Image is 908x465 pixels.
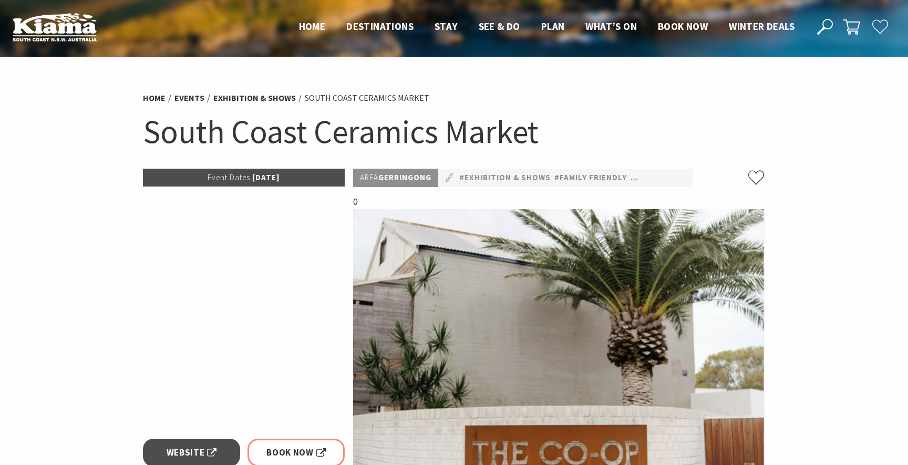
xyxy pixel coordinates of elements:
a: Stay [435,20,458,34]
span: What’s On [585,20,637,33]
span: Book Now [266,446,326,460]
a: #Markets [683,171,726,184]
a: Home [143,92,166,104]
li: South Coast Ceramics Market [305,91,429,105]
span: Stay [435,20,458,33]
span: Website [167,446,217,460]
a: What’s On [585,20,637,34]
span: Destinations [346,20,414,33]
img: Kiama Logo [13,13,97,42]
a: Book now [658,20,708,34]
a: #Exhibition & Shows [459,171,551,184]
p: [DATE] [143,169,345,187]
a: Winter Deals [729,20,794,34]
a: Exhibition & Shows [213,92,296,104]
nav: Main Menu [288,18,805,36]
span: Winter Deals [729,20,794,33]
a: Events [174,92,204,104]
a: See & Do [479,20,520,34]
a: #Festivals [631,171,679,184]
a: #Family Friendly [554,171,627,184]
a: Destinations [346,20,414,34]
span: Event Dates: [208,172,252,182]
a: Home [299,20,326,34]
span: Plan [541,20,565,33]
span: See & Do [479,20,520,33]
span: Book now [658,20,708,33]
a: Plan [541,20,565,34]
span: Area [360,172,378,182]
span: Home [299,20,326,33]
p: Gerringong [353,169,438,187]
h1: South Coast Ceramics Market [143,110,765,153]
